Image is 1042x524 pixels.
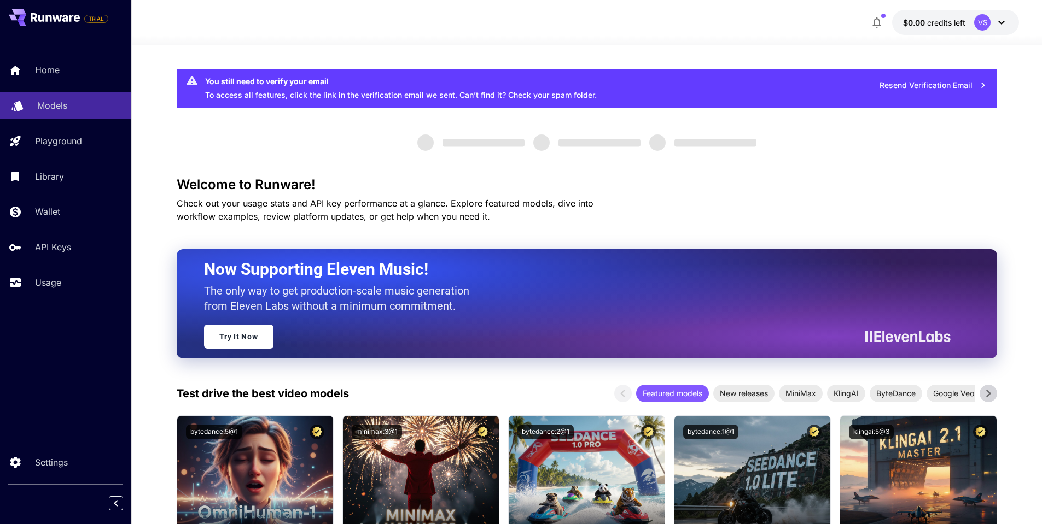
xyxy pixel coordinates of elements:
button: Certified Model – Vetted for best performance and includes a commercial license. [475,425,490,439]
div: To access all features, click the link in the verification email we sent. Can’t find it? Check yo... [205,72,597,105]
a: Try It Now [204,325,273,349]
span: New releases [713,387,775,399]
div: Featured models [636,385,709,402]
span: $0.00 [903,18,927,27]
div: ByteDance [870,385,922,402]
p: Usage [35,276,61,289]
p: Home [35,63,60,76]
button: minimax:3@1 [352,425,402,439]
div: Collapse sidebar [117,493,131,513]
p: Wallet [35,205,60,218]
span: ByteDance [870,387,922,399]
div: KlingAI [827,385,865,402]
button: klingai:5@3 [849,425,894,439]
span: KlingAI [827,387,865,399]
span: Add your payment card to enable full platform functionality. [84,12,108,25]
button: Certified Model – Vetted for best performance and includes a commercial license. [310,425,324,439]
button: Resend Verification Email [874,74,993,97]
p: The only way to get production-scale music generation from Eleven Labs without a minimum commitment. [204,283,478,314]
p: Models [37,99,67,112]
div: You still need to verify your email [205,75,597,87]
span: Google Veo [927,387,981,399]
button: Certified Model – Vetted for best performance and includes a commercial license. [807,425,822,439]
button: bytedance:1@1 [683,425,738,439]
button: $0.00VS [892,10,1019,35]
button: Collapse sidebar [109,496,123,510]
h2: Now Supporting Eleven Music! [204,259,942,280]
button: bytedance:5@1 [186,425,242,439]
p: Playground [35,134,82,148]
div: $0.00 [903,17,965,28]
span: credits left [927,18,965,27]
button: Certified Model – Vetted for best performance and includes a commercial license. [973,425,988,439]
p: Settings [35,456,68,469]
div: MiniMax [779,385,823,402]
h3: Welcome to Runware! [177,177,997,192]
p: Test drive the best video models [177,385,349,402]
div: New releases [713,385,775,402]
span: Featured models [636,387,709,399]
p: API Keys [35,240,71,254]
p: Library [35,170,64,183]
div: Google Veo [927,385,981,402]
span: TRIAL [85,15,108,23]
div: VS [974,14,991,31]
span: Check out your usage stats and API key performance at a glance. Explore featured models, dive int... [177,198,593,222]
span: MiniMax [779,387,823,399]
button: Certified Model – Vetted for best performance and includes a commercial license. [641,425,656,439]
button: bytedance:2@1 [517,425,574,439]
